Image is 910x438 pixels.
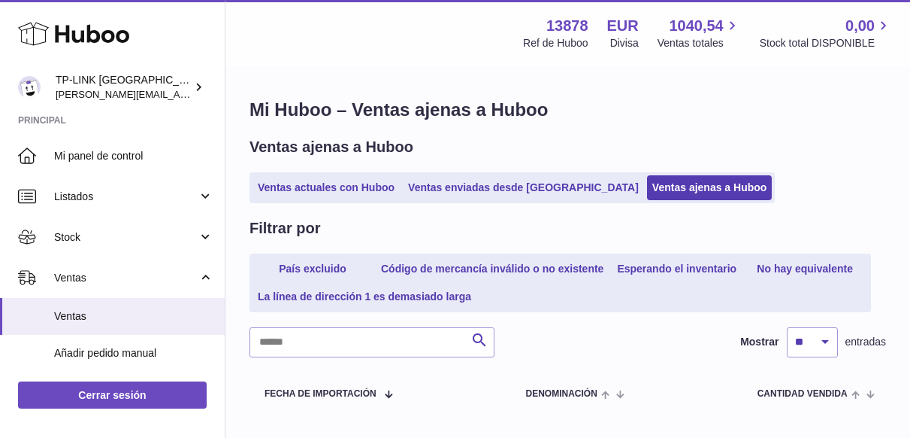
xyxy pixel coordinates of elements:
a: No hay equivalente [745,257,865,281]
a: Ventas enviadas desde [GEOGRAPHIC_DATA] [403,175,644,200]
a: La línea de dirección 1 es demasiado larga [252,284,476,309]
span: Denominación [525,389,597,399]
a: Ventas ajenas a Huboo [647,175,772,200]
h2: Ventas ajenas a Huboo [249,137,413,157]
a: Esperando el inventario [612,257,742,281]
div: Divisa [610,36,639,50]
span: Stock [54,230,198,245]
a: Cerrar sesión [18,382,207,409]
strong: EUR [607,16,639,36]
span: Listados [54,190,198,204]
h1: Mi Huboo – Ventas ajenas a Huboo [249,98,886,122]
a: Código de mercancía inválido o no existente [376,257,609,281]
span: Stock total DISPONIBLE [760,36,892,50]
span: Ventas totales [658,36,741,50]
div: TP-LINK [GEOGRAPHIC_DATA], SOCIEDAD LIMITADA [56,73,191,102]
span: Ventas [54,271,198,285]
span: entradas [845,335,886,349]
a: País excluido [252,257,373,281]
img: celia.yan@tp-link.com [18,76,41,99]
span: Cantidad vendida [757,389,848,399]
span: 0,00 [845,16,875,36]
a: Ventas actuales con Huboo [252,175,400,200]
span: 1040,54 [669,16,723,36]
span: [PERSON_NAME][EMAIL_ADDRESS][DOMAIN_NAME] [56,88,301,100]
a: 0,00 Stock total DISPONIBLE [760,16,892,50]
h2: Filtrar por [249,218,320,239]
span: Mi panel de control [54,149,213,163]
span: Fecha de importación [265,389,376,399]
div: Ref de Huboo [523,36,588,50]
span: Ventas [54,309,213,324]
strong: 13878 [546,16,588,36]
a: 1040,54 Ventas totales [658,16,741,50]
label: Mostrar [740,335,778,349]
span: Añadir pedido manual [54,346,213,360]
